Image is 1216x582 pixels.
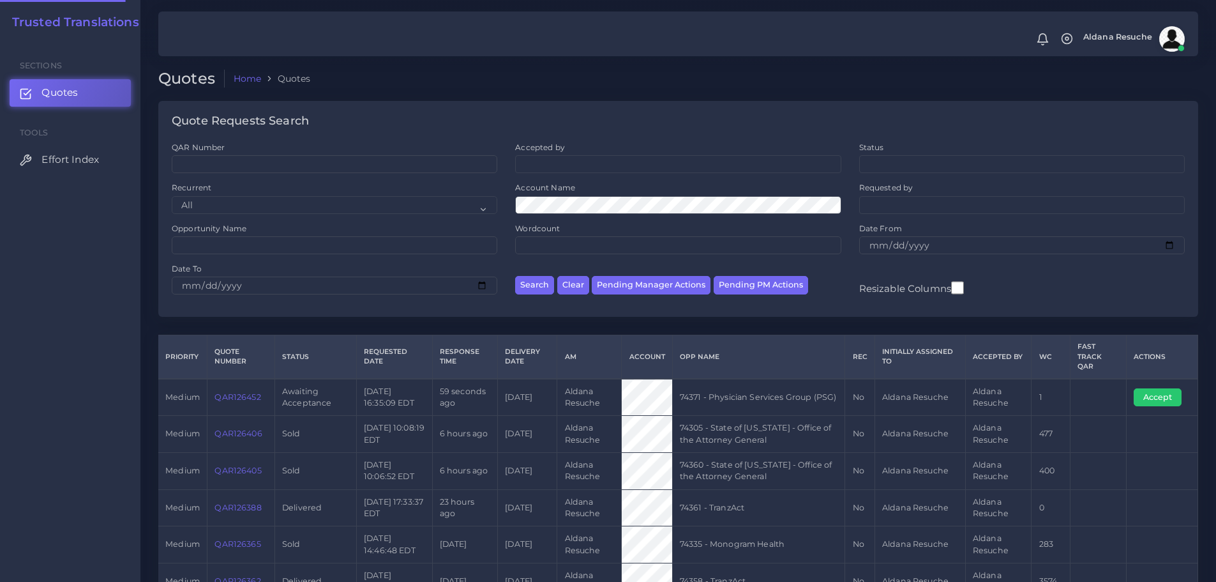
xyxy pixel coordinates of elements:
[20,61,62,70] span: Sections
[432,489,498,526] td: 23 hours ago
[845,416,874,453] td: No
[1032,416,1070,453] td: 477
[356,335,432,379] th: Requested Date
[158,70,225,88] h2: Quotes
[41,153,99,167] span: Effort Index
[859,280,964,296] label: Resizable Columns
[965,452,1032,489] td: Aldana Resuche
[1032,526,1070,563] td: 283
[172,182,211,193] label: Recurrent
[557,526,622,563] td: Aldana Resuche
[672,416,845,453] td: 74305 - State of [US_STATE] - Office of the Attorney General
[592,276,710,295] button: Pending Manager Actions
[557,489,622,526] td: Aldana Resuche
[557,416,622,453] td: Aldana Resuche
[965,489,1032,526] td: Aldana Resuche
[165,429,200,438] span: medium
[557,276,589,295] button: Clear
[10,79,131,106] a: Quotes
[965,335,1032,379] th: Accepted by
[3,15,139,30] a: Trusted Translations
[1032,335,1070,379] th: WC
[965,416,1032,453] td: Aldana Resuche
[874,416,965,453] td: Aldana Resuche
[274,526,356,563] td: Sold
[165,503,200,512] span: medium
[234,72,262,85] a: Home
[859,182,913,193] label: Requested by
[356,452,432,489] td: [DATE] 10:06:52 EDT
[515,276,554,295] button: Search
[515,142,565,153] label: Accepted by
[672,526,845,563] td: 74335 - Monogram Health
[165,466,200,475] span: medium
[172,114,309,128] h4: Quote Requests Search
[845,526,874,563] td: No
[274,335,356,379] th: Status
[1159,26,1185,52] img: avatar
[274,416,356,453] td: Sold
[672,335,845,379] th: Opp Name
[20,128,49,137] span: Tools
[432,452,498,489] td: 6 hours ago
[498,335,557,379] th: Delivery Date
[356,379,432,416] td: [DATE] 16:35:09 EDT
[515,223,560,234] label: Wordcount
[274,379,356,416] td: Awaiting Acceptance
[432,335,498,379] th: Response Time
[498,379,557,416] td: [DATE]
[214,539,260,549] a: QAR126365
[498,526,557,563] td: [DATE]
[845,379,874,416] td: No
[859,142,884,153] label: Status
[41,86,78,100] span: Quotes
[622,335,672,379] th: Account
[965,526,1032,563] td: Aldana Resuche
[432,526,498,563] td: [DATE]
[356,416,432,453] td: [DATE] 10:08:19 EDT
[1032,379,1070,416] td: 1
[557,379,622,416] td: Aldana Resuche
[432,379,498,416] td: 59 seconds ago
[874,379,965,416] td: Aldana Resuche
[10,146,131,173] a: Effort Index
[207,335,275,379] th: Quote Number
[845,335,874,379] th: REC
[557,335,622,379] th: AM
[672,452,845,489] td: 74360 - State of [US_STATE] - Office of the Attorney General
[1134,388,1182,406] button: Accept
[1134,392,1190,401] a: Accept
[672,379,845,416] td: 74371 - Physician Services Group (PSG)
[165,392,200,402] span: medium
[1032,452,1070,489] td: 400
[1077,26,1189,52] a: Aldana Resucheavatar
[859,223,902,234] label: Date From
[1126,335,1197,379] th: Actions
[261,72,310,85] li: Quotes
[874,526,965,563] td: Aldana Resuche
[874,489,965,526] td: Aldana Resuche
[714,276,808,295] button: Pending PM Actions
[672,489,845,526] td: 74361 - TranzAct
[1083,33,1152,42] span: Aldana Resuche
[1070,335,1126,379] th: Fast Track QAR
[274,489,356,526] td: Delivered
[557,452,622,489] td: Aldana Resuche
[498,416,557,453] td: [DATE]
[158,335,207,379] th: Priority
[172,263,202,274] label: Date To
[498,452,557,489] td: [DATE]
[214,429,262,438] a: QAR126406
[845,489,874,526] td: No
[498,489,557,526] td: [DATE]
[845,452,874,489] td: No
[165,539,200,549] span: medium
[874,335,965,379] th: Initially Assigned to
[965,379,1032,416] td: Aldana Resuche
[214,466,261,475] a: QAR126405
[274,452,356,489] td: Sold
[214,503,261,512] a: QAR126388
[432,416,498,453] td: 6 hours ago
[951,280,964,296] input: Resizable Columns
